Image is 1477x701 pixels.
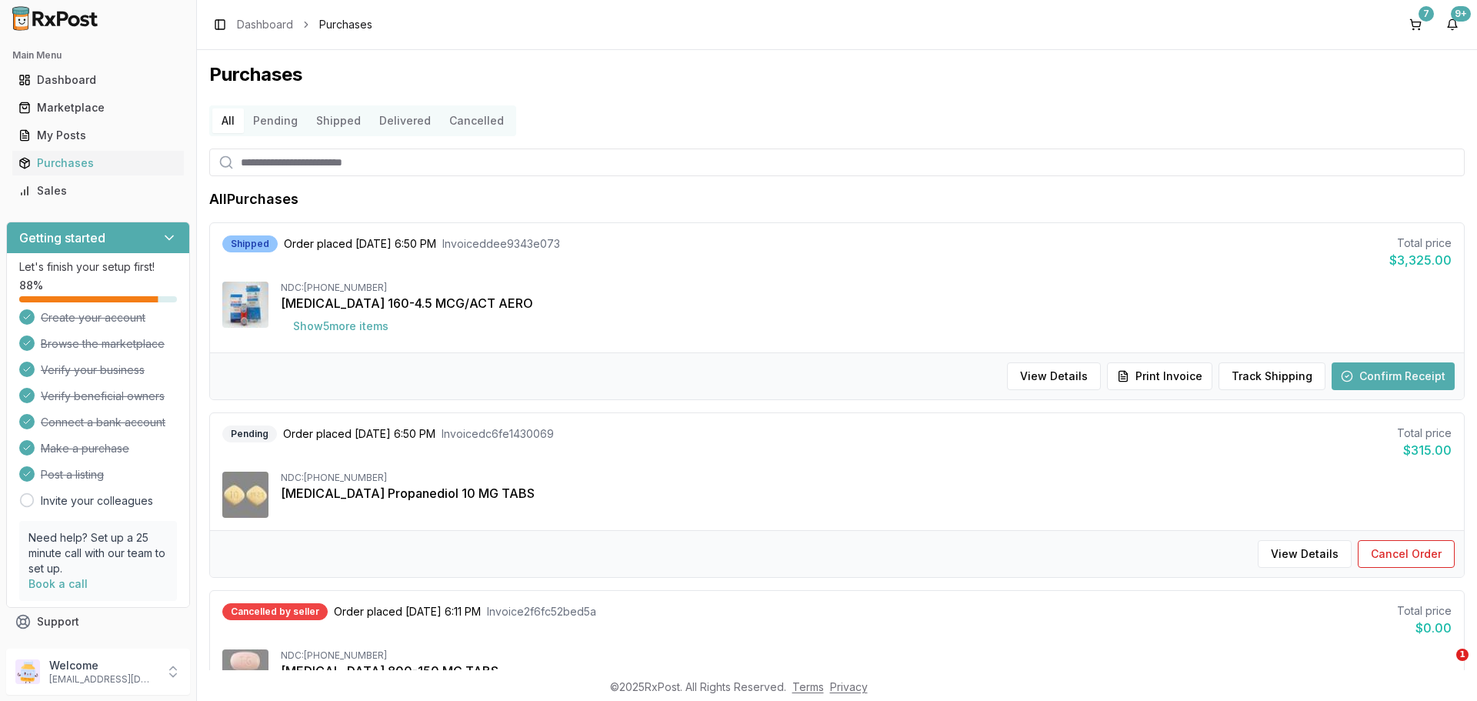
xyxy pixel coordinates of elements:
span: 1 [1456,649,1469,661]
div: $315.00 [1397,441,1452,459]
span: Order placed [DATE] 6:50 PM [284,236,436,252]
button: Cancelled [440,108,513,133]
div: My Posts [18,128,178,143]
div: Total price [1397,603,1452,619]
div: 9+ [1451,6,1471,22]
button: Track Shipping [1219,362,1325,390]
h2: Main Menu [12,49,184,62]
div: [MEDICAL_DATA] 800-150 MG TABS [281,662,1452,680]
button: Pending [244,108,307,133]
a: Dashboard [237,17,293,32]
h1: Purchases [209,62,1465,87]
button: View Details [1258,540,1352,568]
button: 7 [1403,12,1428,37]
span: Make a purchase [41,441,129,456]
span: Invoice dc6fe1430069 [442,426,554,442]
div: Dashboard [18,72,178,88]
span: 88 % [19,278,43,293]
div: 7 [1419,6,1434,22]
button: Show5more items [281,312,401,340]
h3: Getting started [19,229,105,247]
button: 9+ [1440,12,1465,37]
span: Order placed [DATE] 6:50 PM [283,426,435,442]
nav: breadcrumb [237,17,372,32]
a: Marketplace [12,94,184,122]
p: Welcome [49,658,156,673]
button: Confirm Receipt [1332,362,1455,390]
img: Prezcobix 800-150 MG TABS [222,649,268,696]
button: All [212,108,244,133]
a: Dashboard [12,66,184,94]
a: Sales [12,177,184,205]
a: Book a call [28,577,88,590]
button: Sales [6,179,190,203]
div: NDC: [PHONE_NUMBER] [281,472,1452,484]
div: Shipped [222,235,278,252]
a: Terms [792,680,824,693]
button: My Posts [6,123,190,148]
img: User avatar [15,659,40,684]
div: $0.00 [1397,619,1452,637]
div: Pending [222,426,277,442]
div: [MEDICAL_DATA] 160-4.5 MCG/ACT AERO [281,294,1452,312]
p: Let's finish your setup first! [19,259,177,275]
span: Post a listing [41,467,104,482]
div: Total price [1397,426,1452,441]
h1: All Purchases [209,189,298,210]
button: Marketplace [6,95,190,120]
div: $3,325.00 [1389,251,1452,269]
div: Purchases [18,155,178,171]
span: Invoice 2f6fc52bed5a [487,604,596,619]
button: Dashboard [6,68,190,92]
img: RxPost Logo [6,6,105,31]
button: Shipped [307,108,370,133]
a: My Posts [12,122,184,149]
img: Symbicort 160-4.5 MCG/ACT AERO [222,282,268,328]
div: Total price [1389,235,1452,251]
span: Connect a bank account [41,415,165,430]
button: View Details [1007,362,1101,390]
span: Purchases [319,17,372,32]
a: Invite your colleagues [41,493,153,509]
button: Cancel Order [1358,540,1455,568]
p: Need help? Set up a 25 minute call with our team to set up. [28,530,168,576]
div: [MEDICAL_DATA] Propanediol 10 MG TABS [281,484,1452,502]
p: [EMAIL_ADDRESS][DOMAIN_NAME] [49,673,156,686]
span: Create your account [41,310,145,325]
button: Delivered [370,108,440,133]
div: Cancelled by seller [222,603,328,620]
a: Purchases [12,149,184,177]
div: NDC: [PHONE_NUMBER] [281,282,1452,294]
span: Order placed [DATE] 6:11 PM [334,604,481,619]
button: Support [6,608,190,636]
span: Browse the marketplace [41,336,165,352]
div: NDC: [PHONE_NUMBER] [281,649,1452,662]
iframe: Intercom live chat [1425,649,1462,686]
span: Feedback [37,642,89,657]
button: Purchases [6,151,190,175]
img: Dapagliflozin Propanediol 10 MG TABS [222,472,268,518]
button: Feedback [6,636,190,663]
div: Sales [18,183,178,199]
a: Privacy [830,680,868,693]
span: Invoice ddee9343e073 [442,236,560,252]
div: Marketplace [18,100,178,115]
span: Verify beneficial owners [41,389,165,404]
span: Verify your business [41,362,145,378]
button: Print Invoice [1107,362,1212,390]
